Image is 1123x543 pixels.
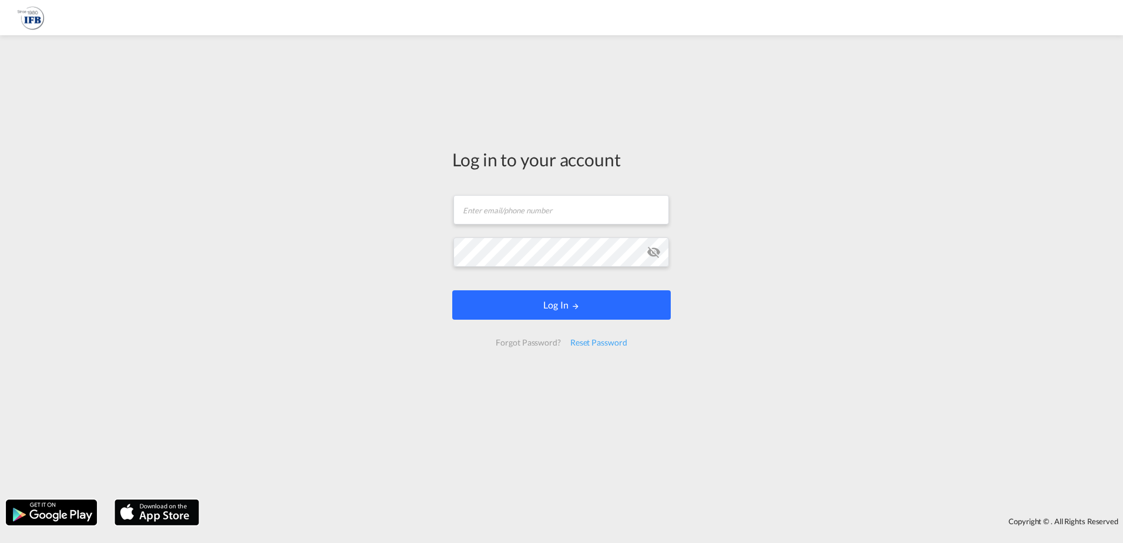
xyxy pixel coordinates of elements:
[452,290,671,320] button: LOGIN
[205,511,1123,531] div: Copyright © . All Rights Reserved
[453,195,669,224] input: Enter email/phone number
[491,332,565,353] div: Forgot Password?
[566,332,632,353] div: Reset Password
[647,245,661,259] md-icon: icon-eye-off
[113,498,200,527] img: apple.png
[18,5,44,31] img: de31bbe0256b11eebba44b54815f083d.png
[5,498,98,527] img: google.png
[452,147,671,172] div: Log in to your account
